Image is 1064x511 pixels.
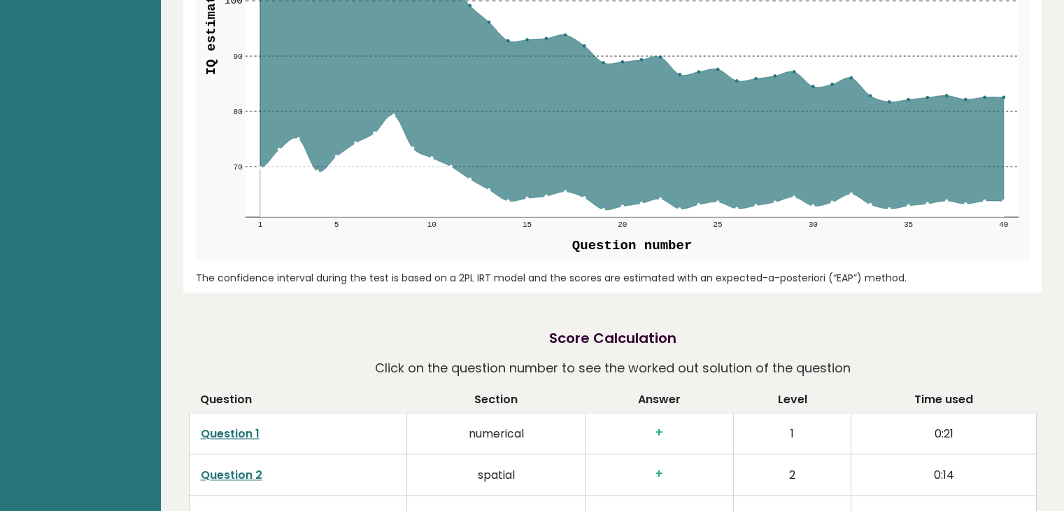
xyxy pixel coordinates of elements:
[427,220,436,228] text: 10
[597,467,722,482] h3: +
[851,454,1036,495] td: 0:14
[233,52,242,61] text: 90
[713,220,722,228] text: 25
[233,107,242,115] text: 80
[572,238,692,253] text: Question number
[903,220,912,228] text: 35
[851,391,1036,413] th: Time used
[334,220,339,228] text: 5
[808,220,817,228] text: 30
[201,426,260,442] a: Question 1
[407,454,586,495] td: spatial
[733,391,851,413] th: Level
[851,412,1036,454] td: 0:21
[733,412,851,454] td: 1
[375,356,851,381] p: Click on the question number to see the worked out solution of the question
[733,454,851,495] td: 2
[999,220,1008,228] text: 40
[522,220,531,228] text: 15
[201,467,262,483] a: Question 2
[196,271,1030,286] div: The confidence interval during the test is based on a 2PL IRT model and the scores are estimated ...
[597,426,722,440] h3: +
[407,391,586,413] th: Section
[618,220,627,228] text: 20
[586,391,734,413] th: Answer
[233,162,242,171] text: 70
[189,391,407,413] th: Question
[257,220,262,228] text: 1
[407,412,586,454] td: numerical
[549,328,676,349] h2: Score Calculation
